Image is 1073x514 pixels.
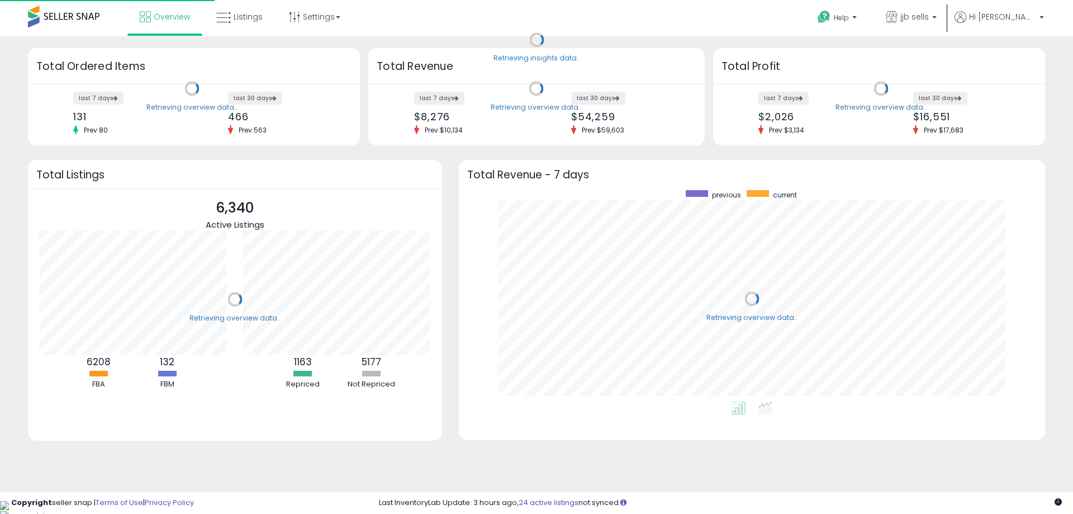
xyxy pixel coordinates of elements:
[491,102,582,112] div: Retrieving overview data..
[817,10,831,24] i: Get Help
[706,313,797,323] div: Retrieving overview data..
[146,102,238,112] div: Retrieving overview data..
[189,313,281,323] div: Retrieving overview data..
[900,11,929,22] span: jjb sells
[834,13,849,22] span: Help
[835,102,927,112] div: Retrieving overview data..
[154,11,190,22] span: Overview
[234,11,263,22] span: Listings
[809,2,868,36] a: Help
[969,11,1036,22] span: Hi [PERSON_NAME]
[955,11,1044,36] a: Hi [PERSON_NAME]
